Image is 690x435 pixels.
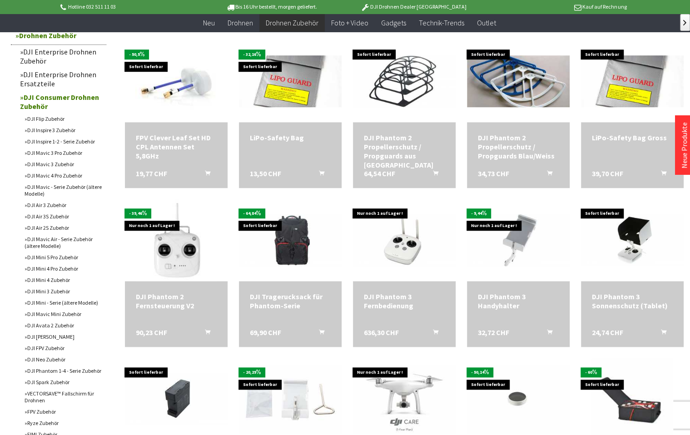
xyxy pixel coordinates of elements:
a: DJI Phantom 2 Fernsteuerung V2 90,23 CHF In den Warenkorb [136,292,217,310]
a: DJI Enterprise Drohnen Ersatzteile [15,68,106,90]
a: DJI Phantom 1-4 - Serie Zubehör [20,365,106,376]
a: DJI Air 3 Zubehör [20,199,106,211]
a: DJI Air 3S Zubehör [20,211,106,222]
span: 39,70 CHF [592,169,623,178]
button: In den Warenkorb [422,328,444,340]
a: Gadgets [374,14,412,32]
a: LiPo-Safety Bag Gross 39,70 CHF In den Warenkorb [592,133,673,142]
div: DJI Tragerucksack für Phantom-Serie [250,292,331,310]
a: DJI Phantom 3 Sonnenschutz (Tablet) 24,74 CHF In den Warenkorb [592,292,673,310]
a: DJI [PERSON_NAME] [20,331,106,342]
div: DJI Phantom 3 Fernbedienung [364,292,445,310]
a: DJI Phantom 3 Handyhalter 32,72 CHF In den Warenkorb [478,292,559,310]
button: In den Warenkorb [194,169,216,181]
button: In den Warenkorb [308,328,330,340]
img: DJI Phantom 3 Sonnenschutz (Tablet) [581,214,684,266]
img: LiPo-Safety Bag [239,55,342,107]
p: Bis 16 Uhr bestellt, morgen geliefert. [201,1,343,12]
a: Neue Produkte [680,122,689,168]
a: DJI FPV Zubehör [20,342,106,354]
div: DJI Phantom 3 Sonnenschutz (Tablet) [592,292,673,310]
button: In den Warenkorb [536,169,558,181]
span: 636,30 CHF [364,328,399,337]
a: DJI Mini - Serie (ältere Modelle) [20,297,106,308]
button: In den Warenkorb [650,328,672,340]
span: Technik-Trends [418,18,464,27]
a: VECTORSAVE™ Fallschirm für Drohnen [20,388,106,406]
img: DJI Phantom 2 Propellerschutz / Propguards aus Karbon [353,55,456,107]
a: DJI Avata 2 Zubehör [20,320,106,331]
a: Drohnen Zubehör [259,14,325,32]
a: DJI Tragerucksack für Phantom-Serie 69,90 CHF In den Warenkorb [250,292,331,310]
a: DJI Mavic 3 Zubehör [20,158,106,170]
a: Outlet [470,14,502,32]
span:  [683,20,686,25]
img: DJI Phantom 2 Propellerschutz / Propguards Blau/Weiss [467,55,570,107]
div: DJI Phantom 3 Handyhalter [478,292,559,310]
img: DJI Inspire/ Phantom Smartphone Halter [239,365,342,434]
img: DJI Phantom 3 Handyhalter [467,214,570,266]
a: FPV Zubehör [20,406,106,417]
img: DJI Phantom 2 Fernsteuerung V2 [135,199,217,281]
span: 34,73 CHF [478,169,509,178]
span: 90,23 CHF [136,328,167,337]
p: Kauf auf Rechnung [485,1,626,12]
a: DJI Phantom 3 Fernbedienung 636,30 CHF In den Warenkorb [364,292,445,310]
span: Neu [203,18,215,27]
a: DJI Mini 4 Zubehör [20,274,106,286]
div: DJI Phantom 2 Propellerschutz / Propguards aus [GEOGRAPHIC_DATA] [364,133,445,169]
a: Technik-Trends [412,14,470,32]
div: DJI Phantom 2 Propellerschutz / Propguards Blau/Weiss [478,133,559,160]
img: DJI Phantom 3 Battery Charging Hub [125,373,228,425]
a: DJI Consumer Drohnen Zubehör [15,90,106,113]
button: In den Warenkorb [536,328,558,340]
div: LiPo-Safety Bag [250,133,331,142]
div: FPV Clever Leaf Set HD CPL Antennen Set 5,8GHz [136,133,217,160]
span: 64,54 CHF [364,169,395,178]
img: DJI Phantom 4 ND16 Filter [467,365,570,434]
a: DJI Mavic 4 Pro Zubehör [20,170,106,181]
p: DJI Drohnen Dealer [GEOGRAPHIC_DATA] [343,1,484,12]
span: 69,90 CHF [250,328,281,337]
div: DJI Phantom 2 Fernsteuerung V2 [136,292,217,310]
button: In den Warenkorb [308,169,330,181]
a: DJI Mini 5 Pro Zubehör [20,252,106,263]
span: Drohnen [228,18,253,27]
a: Drohnen Zubehör [11,26,106,45]
a: Foto + Video [325,14,374,32]
p: Hotline 032 511 11 03 [59,1,200,12]
a: Ryze Zubehör [20,417,106,429]
a: DJI Mavic Mini Zubehör [20,308,106,320]
a: DJI Inspire 1-2 - Serie Zubehör [20,136,106,147]
a: Neu [197,14,221,32]
a: DJI Inspire 3 Zubehör [20,124,106,136]
a: DJI Phantom 2 Propellerschutz / Propguards aus [GEOGRAPHIC_DATA] 64,54 CHF In den Warenkorb [364,133,445,169]
span: 24,74 CHF [592,328,623,337]
span: 32,72 CHF [478,328,509,337]
a: FPV Clever Leaf Set HD CPL Antennen Set 5,8GHz 19,77 CHF In den Warenkorb [136,133,217,160]
img: LiPo-Safety Bag Gross [581,55,684,107]
a: DJI Spark Zubehör [20,376,106,388]
a: DJI Enterprise Drohnen Zubehör [15,45,106,68]
span: Gadgets [381,18,406,27]
img: DJI Tragerucksack für Phantom-Serie [239,214,342,266]
a: DJI Phantom 2 Propellerschutz / Propguards Blau/Weiss 34,73 CHF In den Warenkorb [478,133,559,160]
button: In den Warenkorb [650,169,672,181]
img: DJI Phantom 3 Fernbedienung [353,214,456,266]
a: LiPo-Safety Bag 13,50 CHF In den Warenkorb [250,133,331,142]
span: Drohnen Zubehör [266,18,318,27]
span: 19,77 CHF [136,169,167,178]
a: DJI Mavic - Serie Zubehör (ältere Modelle) [20,181,106,199]
span: Outlet [477,18,496,27]
span: 13,50 CHF [250,169,281,178]
a: DJI Air 2S Zubehör [20,222,106,233]
a: DJI Mini 4 Pro Zubehör [20,263,106,274]
a: DJI Mavic 3 Pro Zubehör [20,147,106,158]
img: FPV Clever Leaf Set HD CPL Antennen Set 5,8GHz [135,40,217,122]
button: In den Warenkorb [422,169,444,181]
a: Drohnen [221,14,259,32]
a: DJI Mavic Air - Serie Zubehör (ältere Modelle) [20,233,106,252]
button: In den Warenkorb [194,328,216,340]
span: Foto + Video [331,18,368,27]
a: DJI Flip Zubehör [20,113,106,124]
